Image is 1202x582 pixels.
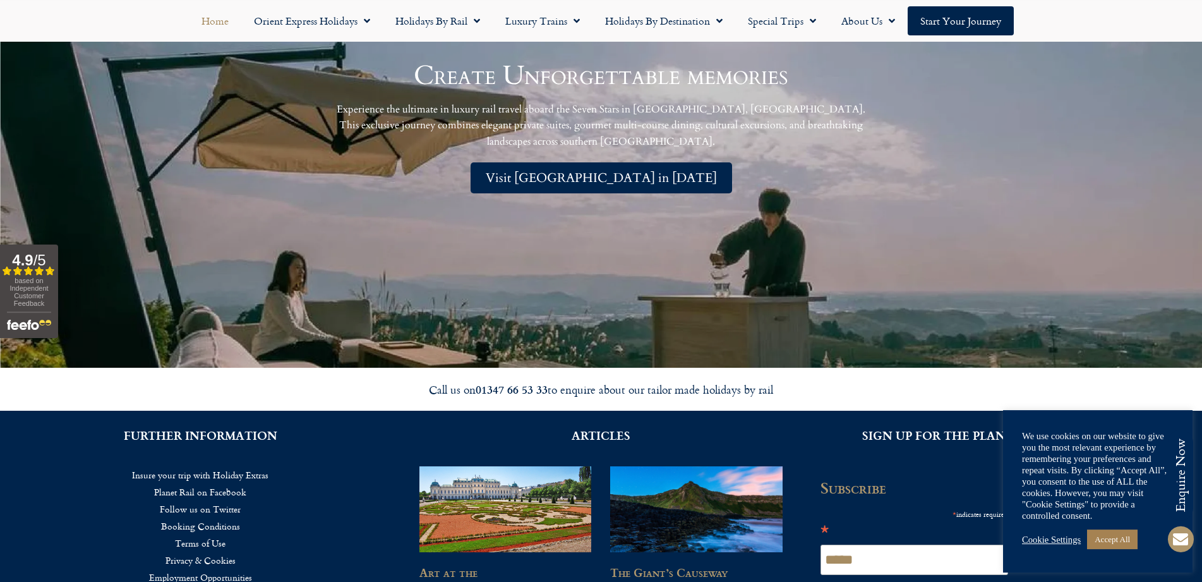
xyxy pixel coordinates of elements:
a: Follow us on Twitter [19,500,382,518]
a: Orient Express Holidays [241,6,383,35]
a: Privacy & Cookies [19,552,382,569]
a: Visit [GEOGRAPHIC_DATA] in [DATE] [471,162,732,193]
div: indicates required [820,506,1009,521]
a: Terms of Use [19,535,382,552]
a: Luxury Trains [493,6,592,35]
a: Insure your trip with Holiday Extras [19,466,382,483]
a: Accept All [1087,530,1138,549]
a: Holidays by Destination [592,6,735,35]
a: The Giant’s Causeway [610,564,728,581]
a: Special Trips [735,6,829,35]
h2: Create Unforgettable memories [414,63,788,89]
strong: 01347 66 53 33 [476,381,548,397]
a: Booking Conditions [19,518,382,535]
div: Call us on to enquire about our tailor made holidays by rail [248,382,955,397]
p: Experience the ultimate in luxury rail travel aboard the Seven Stars in [GEOGRAPHIC_DATA], [GEOGR... [330,102,873,150]
a: Home [189,6,241,35]
a: Planet Rail on Facebook [19,483,382,500]
h2: Subscribe [820,479,1016,497]
a: Holidays by Rail [383,6,493,35]
h2: ARTICLES [419,430,782,441]
a: Start your Journey [908,6,1014,35]
h2: FURTHER INFORMATION [19,430,382,441]
div: We use cookies on our website to give you the most relevant experience by remembering your prefer... [1022,430,1174,521]
nav: Menu [6,6,1196,35]
h2: SIGN UP FOR THE PLANET RAIL NEWSLETTER [820,430,1183,441]
span: Visit [GEOGRAPHIC_DATA] in [DATE] [486,170,717,186]
a: About Us [829,6,908,35]
a: Cookie Settings [1022,534,1081,545]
